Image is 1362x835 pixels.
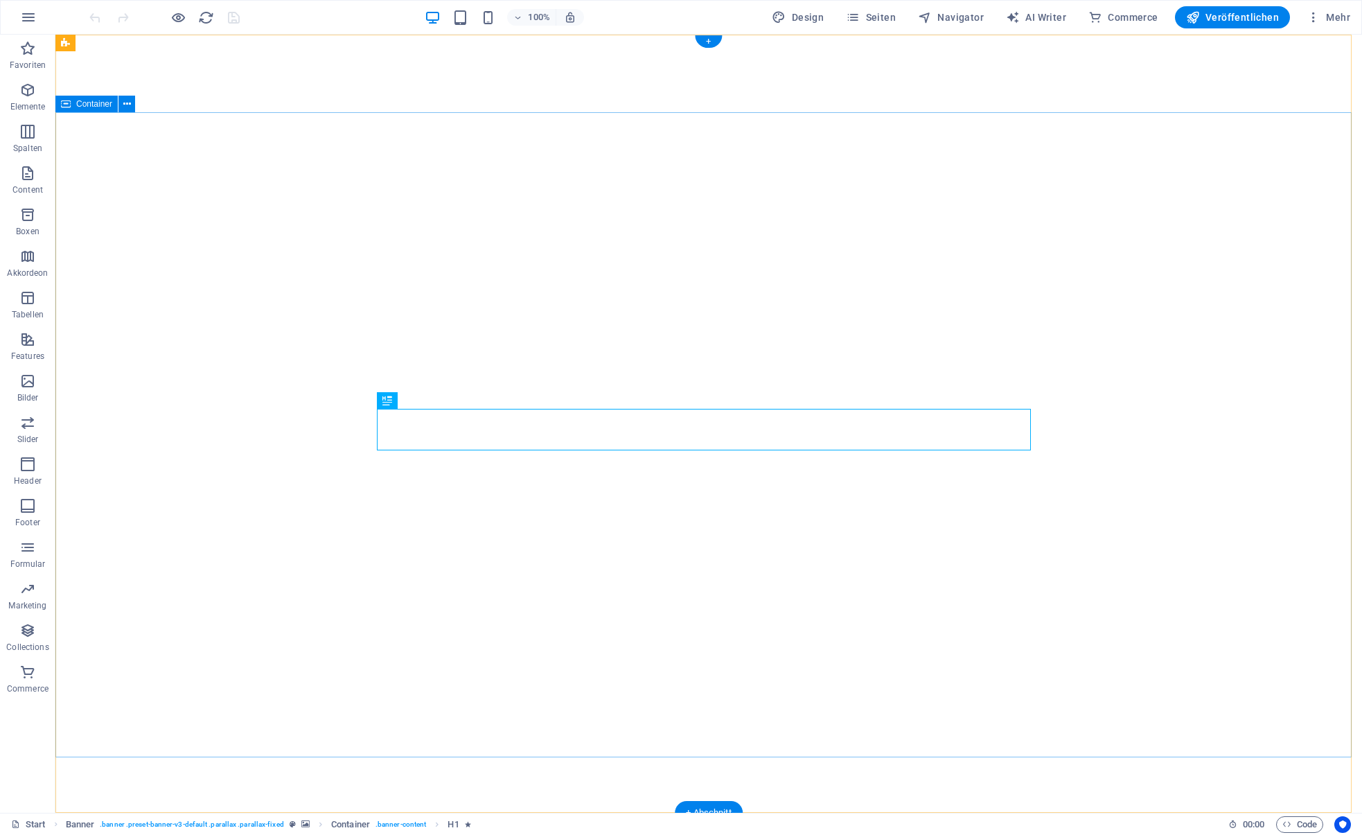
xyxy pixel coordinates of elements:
[15,517,40,528] p: Footer
[10,60,46,71] p: Favoriten
[1186,10,1279,24] span: Veröffentlichen
[76,100,112,108] span: Container
[1276,816,1323,833] button: Code
[1253,819,1255,829] span: :
[465,820,471,828] i: Element enthält eine Animation
[10,101,46,112] p: Elemente
[17,392,39,403] p: Bilder
[17,434,39,445] p: Slider
[772,10,824,24] span: Design
[13,143,42,154] p: Spalten
[1307,10,1350,24] span: Mehr
[11,816,46,833] a: Klick, um Auswahl aufzuheben. Doppelklick öffnet Seitenverwaltung
[1175,6,1290,28] button: Veröffentlichen
[1000,6,1072,28] button: AI Writer
[6,642,48,653] p: Collections
[695,35,722,48] div: +
[290,820,296,828] i: Dieses Element ist ein anpassbares Preset
[8,600,46,611] p: Marketing
[1006,10,1066,24] span: AI Writer
[564,11,576,24] i: Bei Größenänderung Zoomstufe automatisch an das gewählte Gerät anpassen.
[301,820,310,828] i: Element verfügt über einen Hintergrund
[100,816,283,833] span: . banner .preset-banner-v3-default .parallax .parallax-fixed
[846,10,896,24] span: Seiten
[66,816,95,833] span: Klick zum Auswählen. Doppelklick zum Bearbeiten
[7,267,48,279] p: Akkordeon
[1243,816,1264,833] span: 00 00
[331,816,370,833] span: Klick zum Auswählen. Doppelklick zum Bearbeiten
[528,9,550,26] h6: 100%
[448,816,459,833] span: Klick zum Auswählen. Doppelklick zum Bearbeiten
[7,683,48,694] p: Commerce
[1301,6,1356,28] button: Mehr
[1088,10,1158,24] span: Commerce
[1083,6,1164,28] button: Commerce
[375,816,426,833] span: . banner-content
[197,9,214,26] button: reload
[16,226,39,237] p: Boxen
[10,559,46,570] p: Formular
[198,10,214,26] i: Seite neu laden
[11,351,44,362] p: Features
[766,6,829,28] div: Design (Strg+Alt+Y)
[675,801,743,825] div: + Abschnitt
[66,816,471,833] nav: breadcrumb
[912,6,989,28] button: Navigator
[507,9,556,26] button: 100%
[12,309,44,320] p: Tabellen
[1228,816,1265,833] h6: Session-Zeit
[1334,816,1351,833] button: Usercentrics
[840,6,901,28] button: Seiten
[14,475,42,486] p: Header
[1282,816,1317,833] span: Code
[766,6,829,28] button: Design
[12,184,43,195] p: Content
[918,10,984,24] span: Navigator
[170,9,186,26] button: Klicke hier, um den Vorschau-Modus zu verlassen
